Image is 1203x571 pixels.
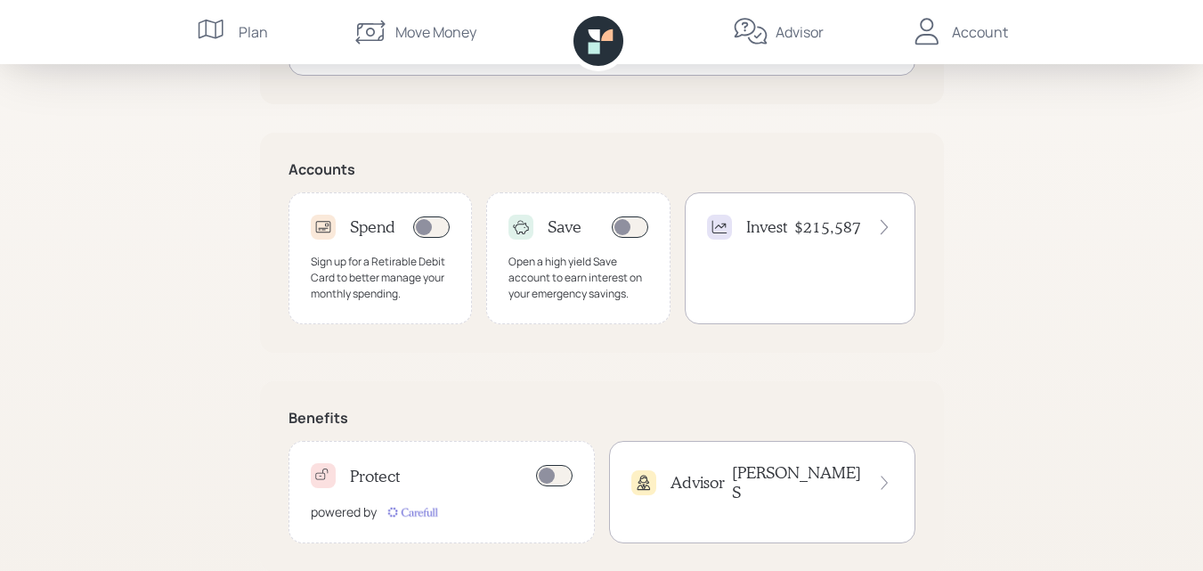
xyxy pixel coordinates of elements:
[508,254,648,302] div: Open a high yield Save account to earn interest on your emergency savings.
[384,503,441,521] img: carefull-M2HCGCDH.digested.png
[289,410,915,427] h5: Benefits
[350,217,395,237] h4: Spend
[794,217,861,237] h4: $215,587
[952,21,1008,43] div: Account
[311,254,451,302] div: Sign up for a Retirable Debit Card to better manage your monthly spending.
[746,217,787,237] h4: Invest
[289,161,915,178] h5: Accounts
[239,21,268,43] div: Plan
[671,473,725,493] h4: Advisor
[350,467,400,486] h4: Protect
[311,502,377,521] div: powered by
[732,463,863,502] h4: [PERSON_NAME] S
[548,217,581,237] h4: Save
[395,21,476,43] div: Move Money
[776,21,824,43] div: Advisor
